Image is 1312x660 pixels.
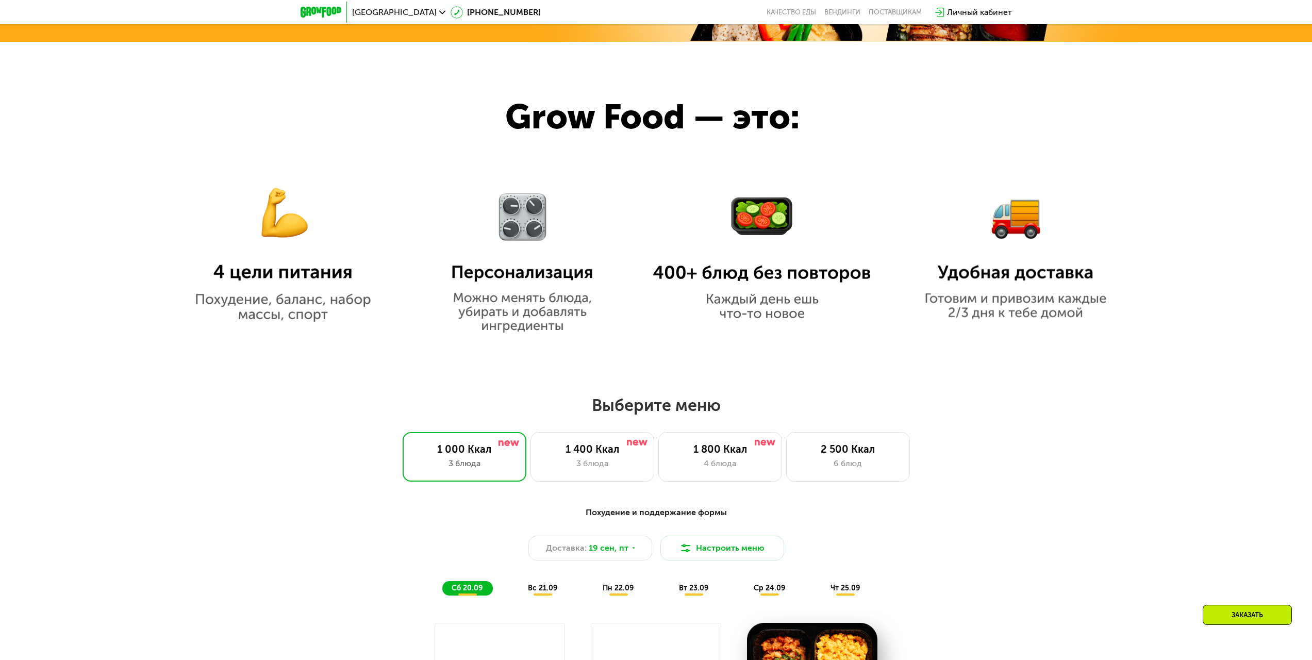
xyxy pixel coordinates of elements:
[452,584,483,592] span: сб 20.09
[669,457,771,470] div: 4 блюда
[413,457,516,470] div: 3 блюда
[660,536,784,560] button: Настроить меню
[754,584,785,592] span: ср 24.09
[669,443,771,455] div: 1 800 Ккал
[451,6,541,19] a: [PHONE_NUMBER]
[1203,605,1292,625] div: Заказать
[824,8,860,16] a: Вендинги
[603,584,634,592] span: пн 22.09
[351,506,961,519] div: Похудение и поддержание формы
[352,8,437,16] span: [GEOGRAPHIC_DATA]
[589,542,628,554] span: 19 сен, пт
[528,584,557,592] span: вс 21.09
[413,443,516,455] div: 1 000 Ккал
[505,91,853,143] div: Grow Food — это:
[33,395,1279,416] h2: Выберите меню
[679,584,708,592] span: вт 23.09
[797,443,899,455] div: 2 500 Ккал
[541,443,643,455] div: 1 400 Ккал
[546,542,587,554] span: Доставка:
[797,457,899,470] div: 6 блюд
[767,8,816,16] a: Качество еды
[541,457,643,470] div: 3 блюда
[947,6,1012,19] div: Личный кабинет
[869,8,922,16] div: поставщикам
[831,584,860,592] span: чт 25.09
